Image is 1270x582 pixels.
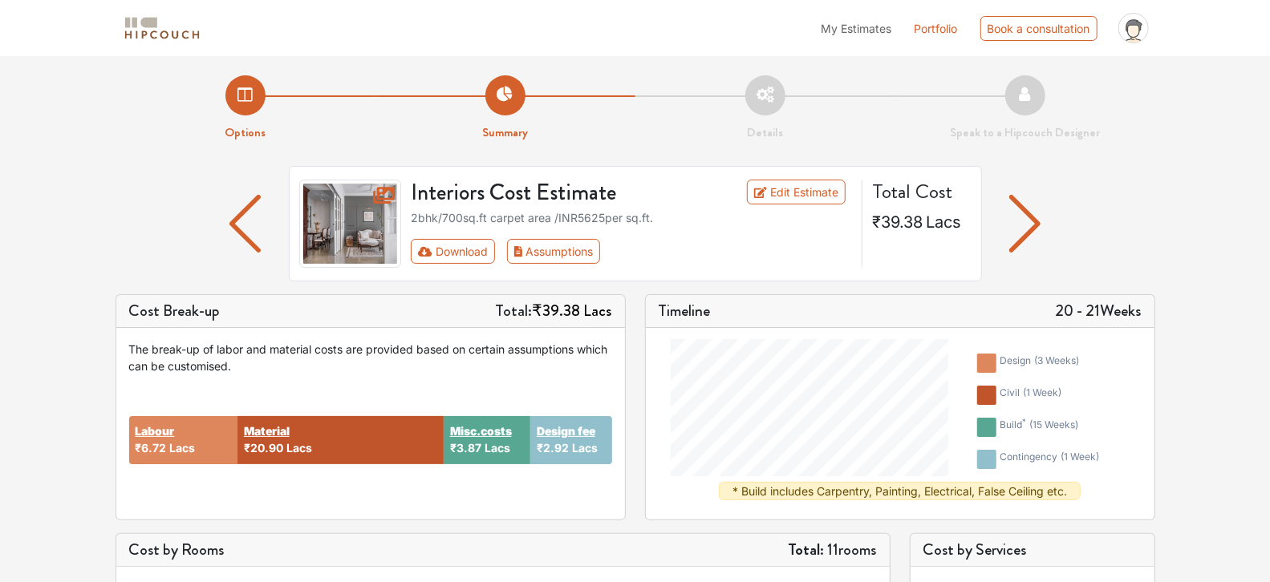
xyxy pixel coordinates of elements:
div: Book a consultation [980,16,1098,41]
span: ( 1 week ) [1061,451,1099,463]
button: Misc.costs [450,422,512,439]
div: 2bhk / 700 sq.ft carpet area /INR 5625 per sq.ft. [411,209,852,226]
span: ₹3.87 [450,441,481,455]
div: build [1000,418,1078,437]
div: Toolbar with button groups [411,239,852,264]
a: Portfolio [915,20,958,37]
div: civil [1000,386,1061,405]
h5: Timeline [659,301,711,321]
span: ₹39.38 [872,212,923,232]
img: arrow left [1009,195,1041,253]
span: ₹2.92 [537,441,569,455]
strong: Summary [482,123,528,141]
strong: Speak to a Hipcouch Designer [950,123,1100,141]
span: ₹20.90 [244,441,283,455]
img: logo-horizontal.svg [122,14,202,42]
strong: Details [747,123,783,141]
strong: Total: [789,538,825,561]
span: Lacs [584,299,612,322]
span: logo-horizontal.svg [122,10,202,46]
span: Lacs [286,441,312,455]
h5: Total: [496,301,612,321]
h3: Interiors Cost Estimate [401,180,708,207]
span: ₹39.38 [533,299,581,322]
span: My Estimates [822,22,892,35]
button: Download [411,239,495,264]
span: Lacs [572,441,598,455]
button: Design fee [537,422,595,439]
div: The break-up of labor and material costs are provided based on certain assumptions which can be c... [129,341,612,374]
strong: Options [225,123,266,141]
img: gallery [299,180,402,268]
h5: 20 - 21 Weeks [1056,301,1142,321]
a: Edit Estimate [747,180,846,204]
h5: 11 rooms [789,540,877,560]
div: design [1000,354,1079,373]
span: ₹6.72 [136,441,167,455]
span: Lacs [926,212,961,232]
div: First group [411,239,613,264]
span: ( 3 weeks ) [1034,354,1079,366]
h5: Cost by Services [923,540,1142,560]
button: Labour [136,422,175,439]
h4: Total Cost [872,180,968,204]
button: Material [244,422,290,439]
span: Lacs [170,441,196,455]
div: * Build includes Carpentry, Painting, Electrical, False Ceiling etc. [719,482,1081,500]
h5: Cost by Rooms [129,540,225,560]
img: arrow left [229,195,261,253]
div: contingency [1000,450,1099,469]
span: Lacs [485,441,510,455]
h5: Cost Break-up [129,301,221,321]
span: ( 1 week ) [1023,386,1061,398]
span: ( 15 weeks ) [1029,418,1078,430]
button: Assumptions [507,239,601,264]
